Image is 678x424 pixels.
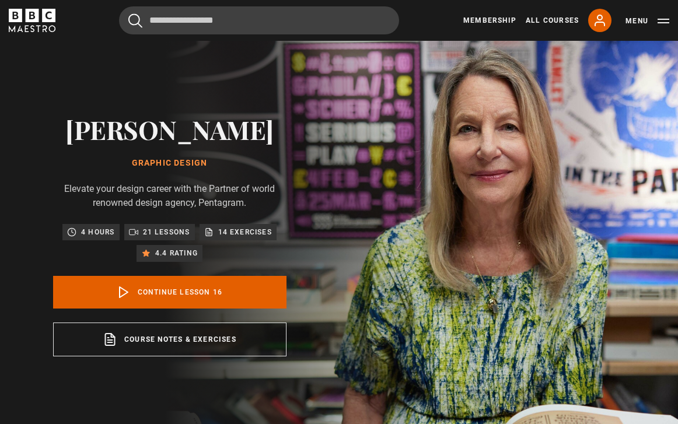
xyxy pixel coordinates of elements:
h2: [PERSON_NAME] [53,114,286,144]
p: Elevate your design career with the Partner of world renowned design agency, Pentagram. [53,182,286,210]
a: Continue lesson 16 [53,276,286,309]
input: Search [119,6,399,34]
button: Toggle navigation [625,15,669,27]
h1: Graphic Design [53,159,286,168]
p: 4.4 rating [155,247,198,259]
a: All Courses [526,15,579,26]
p: 4 hours [81,226,114,238]
a: Course notes & exercises [53,323,286,356]
p: 21 lessons [143,226,190,238]
button: Submit the search query [128,13,142,28]
p: 14 exercises [218,226,272,238]
svg: BBC Maestro [9,9,55,32]
a: Membership [463,15,516,26]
